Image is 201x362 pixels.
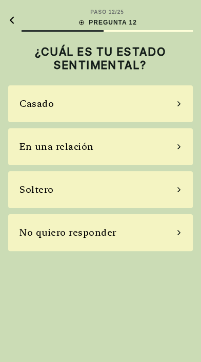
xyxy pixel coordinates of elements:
[77,18,137,27] div: PREGUNTA 12
[19,225,117,239] div: No quiero responder
[19,97,54,110] div: Casado
[8,45,193,72] h2: ¿CUÁL ES TU ESTADO SENTIMENTAL?
[90,8,124,16] div: PASO 12 / 25
[19,183,54,196] div: Soltero
[19,140,94,153] div: En una relación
